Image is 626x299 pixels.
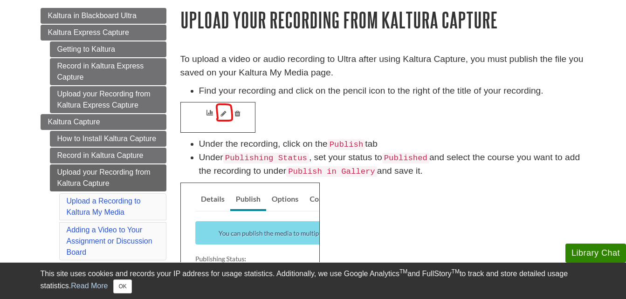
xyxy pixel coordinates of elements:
[67,197,141,216] a: Upload a Recording to Kaltura My Media
[41,8,166,24] a: Kaltura in Blackboard Ultra
[48,118,100,126] span: Kaltura Capture
[50,58,166,85] a: Record in Kaltura Express Capture
[113,279,131,293] button: Close
[41,268,586,293] div: This site uses cookies and records your IP address for usage statistics. Additionally, we use Goo...
[180,53,586,80] p: To upload a video or audio recording to Ultra after using Kaltura Capture, you must publish the f...
[48,12,137,20] span: Kaltura in Blackboard Ultra
[50,86,166,113] a: Upload your Recording from Kaltura Express Capture
[180,102,255,133] img: pencil icon
[67,226,152,256] a: Adding a Video to Your Assignment or Discussion Board
[199,151,586,178] li: Under , set your status to and select the course you want to add the recording to under and save it.
[223,153,309,163] code: Publishing Status
[41,114,166,130] a: Kaltura Capture
[48,28,129,36] span: Kaltura Express Capture
[399,268,407,275] sup: TM
[382,153,429,163] code: Published
[565,244,626,263] button: Library Chat
[41,25,166,41] a: Kaltura Express Capture
[286,166,377,177] code: Publish in Gallery
[199,84,586,98] li: Find your recording and click on the pencil icon to the right of the title of your recording.
[50,41,166,57] a: Getting to Kaltura
[50,148,166,163] a: Record in Kaltura Capture
[328,139,365,150] code: Publish
[452,268,460,275] sup: TM
[50,164,166,191] a: Upload your Recording from Kaltura Capture
[199,137,586,151] li: Under the recording, click on the tab
[50,131,166,147] a: How to Install Kaltura Capture
[71,282,108,290] a: Read More
[180,8,586,32] h1: Upload your Recording from Kaltura Capture
[41,8,166,262] div: Guide Page Menu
